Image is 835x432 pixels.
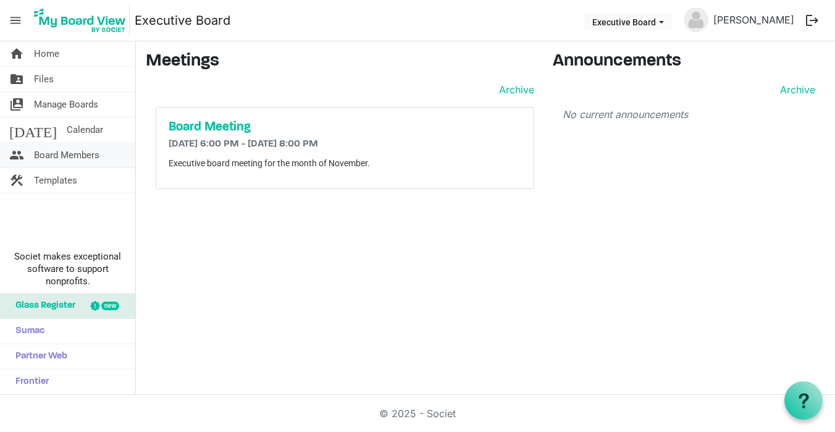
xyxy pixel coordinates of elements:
span: Templates [34,168,77,193]
h3: Meetings [146,51,534,72]
p: No current announcements [563,107,815,122]
img: no-profile-picture.svg [684,7,708,32]
a: [PERSON_NAME] [708,7,799,32]
span: Sumac [9,319,44,344]
span: people [9,143,24,167]
span: folder_shared [9,67,24,91]
h3: Announcements [553,51,825,72]
span: [DATE] [9,117,57,142]
button: Executive Board dropdownbutton [584,13,672,30]
h6: [DATE] 6:00 PM - [DATE] 8:00 PM [169,138,521,150]
span: Glass Register [9,294,75,318]
span: Files [34,67,54,91]
a: Board Meeting [169,120,521,135]
span: Home [34,41,59,66]
span: home [9,41,24,66]
span: Manage Boards [34,92,98,117]
a: © 2025 - Societ [379,407,456,420]
a: My Board View Logo [30,5,135,36]
a: Archive [775,82,815,97]
span: switch_account [9,92,24,117]
span: Partner Web [9,344,67,369]
span: Frontier [9,370,49,394]
span: menu [4,9,27,32]
span: Calendar [67,117,103,142]
div: new [101,302,119,310]
a: Archive [494,82,534,97]
span: construction [9,168,24,193]
span: Executive board meeting for the month of November. [169,158,370,168]
span: Board Members [34,143,99,167]
a: Executive Board [135,8,230,33]
img: My Board View Logo [30,5,130,36]
button: logout [799,7,825,33]
span: Societ makes exceptional software to support nonprofits. [6,250,130,287]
